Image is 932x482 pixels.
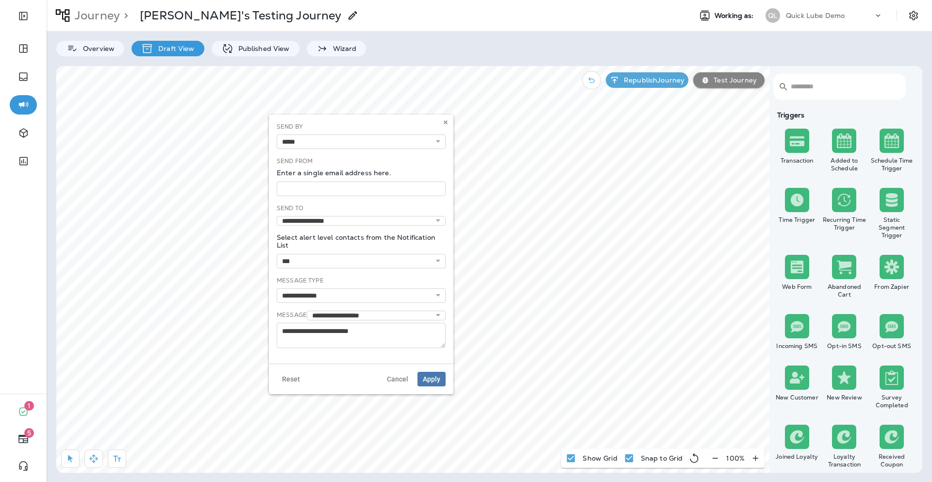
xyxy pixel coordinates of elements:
[870,283,914,291] div: From Zapier
[823,453,866,468] div: Loyalty Transaction
[78,45,115,52] p: Overview
[823,283,866,299] div: Abandoned Cart
[382,372,414,386] button: Cancel
[277,372,305,386] button: Reset
[282,376,300,382] span: Reset
[775,394,819,401] div: New Customer
[786,12,845,19] p: Quick Lube Demo
[710,76,757,84] p: Test Journey
[715,12,756,20] span: Working as:
[233,45,290,52] p: Published View
[870,342,914,350] div: Opt-out SMS
[693,72,765,88] button: Test Journey
[775,216,819,224] div: Time Trigger
[766,8,780,23] div: QL
[277,233,446,249] p: Select alert level contacts from the Notification List
[620,76,684,84] p: Republish Journey
[71,8,120,23] p: Journey
[277,169,446,177] p: Enter a single email address here.
[775,453,819,461] div: Joined Loyalty
[10,429,37,449] button: 5
[823,216,866,232] div: Recurring Time Trigger
[726,454,745,462] p: 100 %
[387,376,408,382] span: Cancel
[823,157,866,172] div: Added to Schedule
[870,157,914,172] div: Schedule Time Trigger
[870,394,914,409] div: Survey Completed
[641,454,683,462] p: Snap to Grid
[417,372,446,386] button: Apply
[823,342,866,350] div: Opt-in SMS
[140,8,341,23] div: Sarah's Testing Journey
[823,394,866,401] div: New Review
[606,72,688,88] button: RepublishJourney
[277,277,324,284] label: Message Type
[277,204,303,212] label: Send To
[277,157,313,165] label: Send From
[773,111,915,119] div: Triggers
[140,8,341,23] p: [PERSON_NAME]'s Testing Journey
[277,123,303,131] label: Send By
[905,7,922,24] button: Settings
[775,157,819,165] div: Transaction
[153,45,194,52] p: Draft View
[775,283,819,291] div: Web Form
[24,401,34,411] span: 1
[582,454,617,462] p: Show Grid
[870,216,914,239] div: Static Segment Trigger
[870,453,914,468] div: Received Coupon
[120,8,128,23] p: >
[328,45,357,52] p: Wizard
[24,428,34,438] span: 5
[423,376,440,382] span: Apply
[10,402,37,421] button: 1
[277,311,307,319] label: Message
[775,342,819,350] div: Incoming SMS
[10,6,37,26] button: Expand Sidebar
